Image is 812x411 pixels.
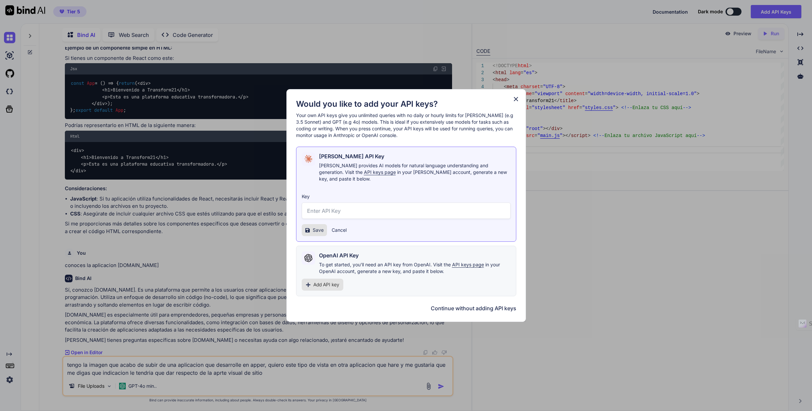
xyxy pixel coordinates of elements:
button: Continue without adding API keys [431,304,516,312]
input: Enter API Key [302,203,511,219]
span: Save [313,227,324,233]
span: API keys page [452,262,484,267]
h3: Key [302,193,511,200]
button: Save [302,224,327,236]
p: To get started, you'll need an API key from OpenAI. Visit the in your OpenAI account, generate a ... [319,261,511,275]
p: [PERSON_NAME] provides AI models for natural language understanding and generation. Visit the in ... [319,162,511,182]
h1: Would you like to add your API keys? [296,99,516,109]
p: Your own API keys give you unlimited queries with no daily or hourly limits for [PERSON_NAME] (e.... [296,112,516,139]
span: Add API key [313,281,339,288]
h2: OpenAI API Key [319,251,359,259]
h2: [PERSON_NAME] API Key [319,152,384,160]
span: API keys page [364,169,396,175]
button: Cancel [332,227,347,233]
